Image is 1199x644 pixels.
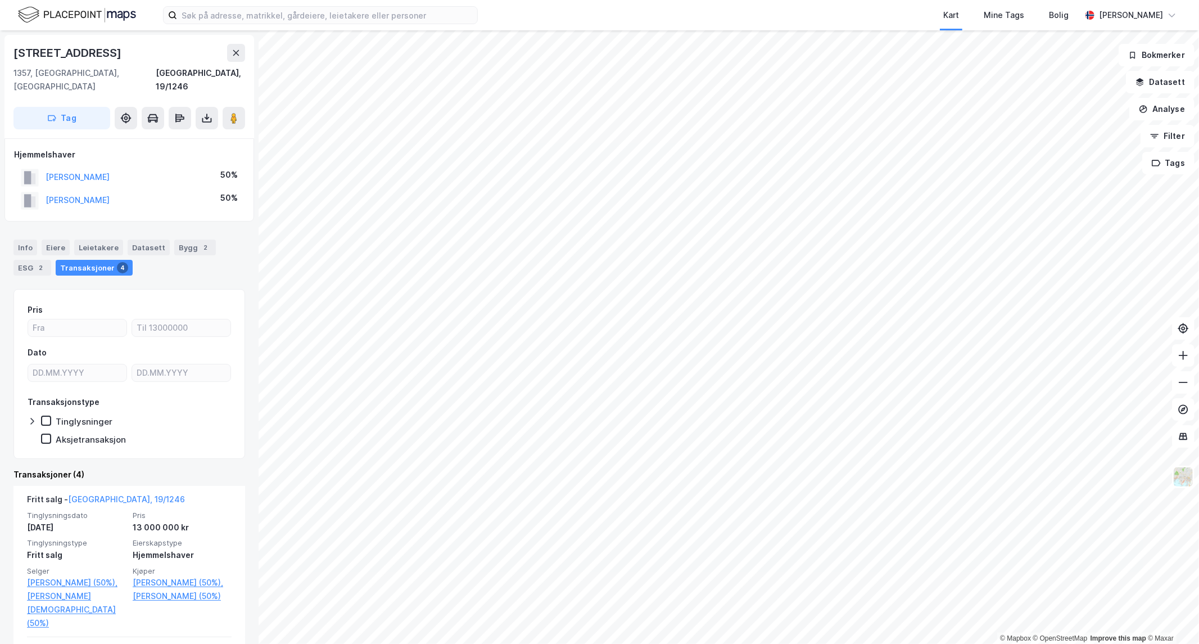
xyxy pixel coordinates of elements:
[28,303,43,317] div: Pris
[1049,8,1069,22] div: Bolig
[1141,125,1195,147] button: Filter
[13,107,110,129] button: Tag
[42,240,70,255] div: Eiere
[13,44,124,62] div: [STREET_ADDRESS]
[220,168,238,182] div: 50%
[27,576,126,589] a: [PERSON_NAME] (50%),
[27,493,185,511] div: Fritt salg -
[27,589,126,630] a: [PERSON_NAME] [DEMOGRAPHIC_DATA] (50%)
[18,5,136,25] img: logo.f888ab2527a4732fd821a326f86c7f29.svg
[133,589,232,603] a: [PERSON_NAME] (50%)
[74,240,123,255] div: Leietakere
[27,548,126,562] div: Fritt salg
[28,364,126,381] input: DD.MM.YYYY
[133,576,232,589] a: [PERSON_NAME] (50%),
[56,260,133,276] div: Transaksjoner
[68,494,185,504] a: [GEOGRAPHIC_DATA], 19/1246
[13,66,156,93] div: 1357, [GEOGRAPHIC_DATA], [GEOGRAPHIC_DATA]
[200,242,211,253] div: 2
[1143,590,1199,644] div: Kontrollprogram for chat
[1000,634,1031,642] a: Mapbox
[14,148,245,161] div: Hjemmelshaver
[1099,8,1163,22] div: [PERSON_NAME]
[1142,152,1195,174] button: Tags
[117,262,128,273] div: 4
[133,548,232,562] div: Hjemmelshaver
[27,511,126,520] span: Tinglysningsdato
[56,434,126,445] div: Aksjetransaksjon
[156,66,245,93] div: [GEOGRAPHIC_DATA], 19/1246
[174,240,216,255] div: Bygg
[27,566,126,576] span: Selger
[1091,634,1146,642] a: Improve this map
[28,395,99,409] div: Transaksjonstype
[13,260,51,276] div: ESG
[13,240,37,255] div: Info
[27,521,126,534] div: [DATE]
[133,566,232,576] span: Kjøper
[133,511,232,520] span: Pris
[132,364,230,381] input: DD.MM.YYYY
[132,319,230,336] input: Til 13000000
[133,538,232,548] span: Eierskapstype
[1173,466,1194,488] img: Z
[1126,71,1195,93] button: Datasett
[27,538,126,548] span: Tinglysningstype
[35,262,47,273] div: 2
[1033,634,1088,642] a: OpenStreetMap
[133,521,232,534] div: 13 000 000 kr
[177,7,477,24] input: Søk på adresse, matrikkel, gårdeiere, leietakere eller personer
[220,191,238,205] div: 50%
[13,468,245,481] div: Transaksjoner (4)
[984,8,1024,22] div: Mine Tags
[1143,590,1199,644] iframe: Chat Widget
[56,416,112,427] div: Tinglysninger
[1129,98,1195,120] button: Analyse
[1119,44,1195,66] button: Bokmerker
[943,8,959,22] div: Kart
[128,240,170,255] div: Datasett
[28,346,47,359] div: Dato
[28,319,126,336] input: Fra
